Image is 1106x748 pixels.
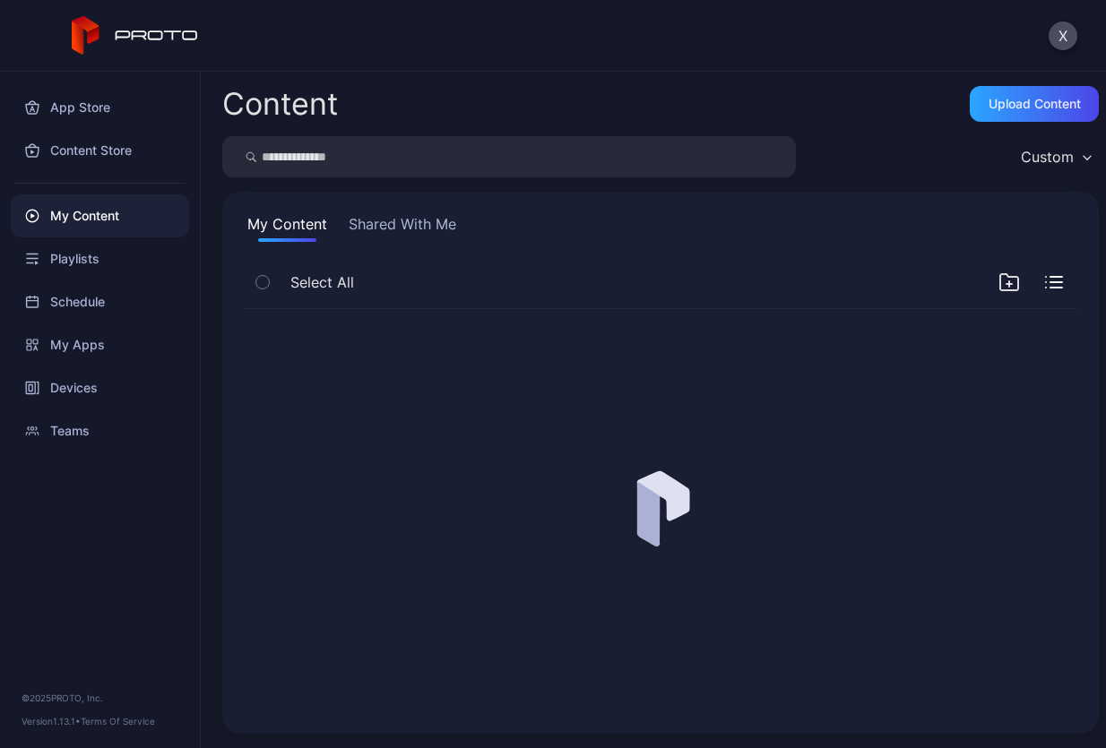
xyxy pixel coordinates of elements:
[1012,136,1099,177] button: Custom
[81,716,155,727] a: Terms Of Service
[11,129,189,172] a: Content Store
[22,691,178,705] div: © 2025 PROTO, Inc.
[11,237,189,280] a: Playlists
[11,409,189,452] a: Teams
[222,89,338,119] div: Content
[345,213,460,242] button: Shared With Me
[22,716,81,727] span: Version 1.13.1 •
[11,366,189,409] a: Devices
[970,86,1099,122] button: Upload Content
[11,86,189,129] a: App Store
[11,323,189,366] a: My Apps
[244,213,331,242] button: My Content
[989,97,1081,111] div: Upload Content
[11,280,189,323] a: Schedule
[1049,21,1077,50] button: X
[11,194,189,237] a: My Content
[290,271,354,293] span: Select All
[1021,148,1074,166] div: Custom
